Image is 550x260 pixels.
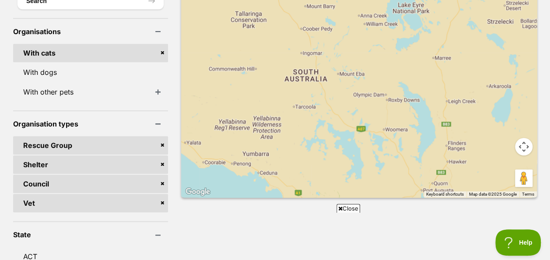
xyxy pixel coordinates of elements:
[522,192,534,197] a: Terms (opens in new tab)
[515,138,532,155] button: Map camera controls
[183,186,212,197] img: Google
[13,120,168,128] header: Organisation types
[13,175,168,193] a: Council
[426,191,464,197] button: Keyboard shortcuts
[13,194,168,212] a: Vet
[63,216,487,256] iframe: Advertisement
[495,229,541,256] iframe: Help Scout Beacon - Open
[515,169,532,187] button: Drag Pegman onto the map to open Street View
[13,82,168,102] li: With other pets
[13,63,168,81] a: With dogs
[13,28,168,35] header: Organisations
[13,155,168,174] a: Shelter
[469,192,517,197] span: Map data ©2025 Google
[336,204,360,213] span: Close
[183,186,212,197] a: Open this area in Google Maps (opens a new window)
[13,136,168,155] a: Rescue Group
[13,231,168,239] header: State
[13,44,168,62] a: With cats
